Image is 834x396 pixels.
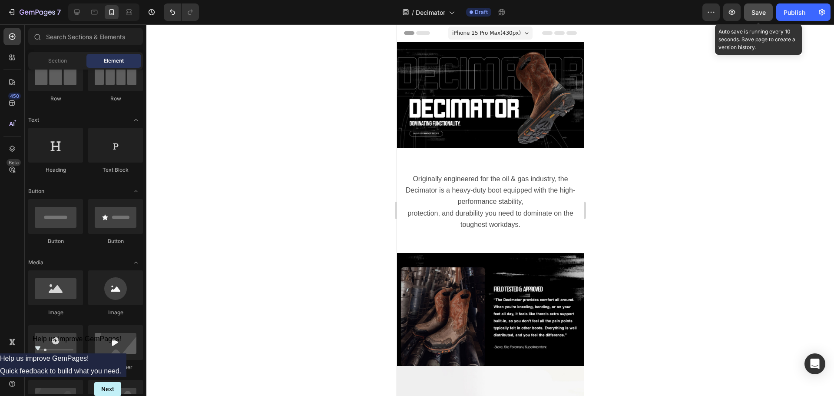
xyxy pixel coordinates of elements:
[784,8,805,17] div: Publish
[751,9,766,16] span: Save
[28,259,43,266] span: Media
[88,309,143,316] div: Image
[129,184,143,198] span: Toggle open
[804,353,825,374] div: Open Intercom Messenger
[48,57,67,65] span: Section
[28,237,83,245] div: Button
[28,28,143,45] input: Search Sections & Elements
[88,166,143,174] div: Text Block
[8,93,21,100] div: 450
[129,256,143,270] span: Toggle open
[776,3,813,21] button: Publish
[412,8,414,17] span: /
[475,8,488,16] span: Draft
[28,166,83,174] div: Heading
[104,57,124,65] span: Element
[7,159,21,166] div: Beta
[57,7,61,17] p: 7
[88,237,143,245] div: Button
[744,3,773,21] button: Save
[164,3,199,21] div: Undo/Redo
[28,95,83,103] div: Row
[129,113,143,127] span: Toggle open
[33,335,122,353] button: Show survey - Help us improve GemPages!
[3,3,65,21] button: 7
[28,309,83,316] div: Image
[28,116,39,124] span: Text
[397,24,584,396] iframe: Design area
[33,335,122,343] span: Help us improve GemPages!
[416,8,445,17] span: Decimator
[88,95,143,103] div: Row
[28,187,44,195] span: Button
